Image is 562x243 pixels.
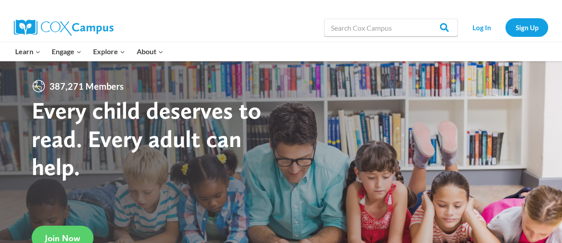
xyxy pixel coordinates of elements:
[46,79,127,93] span: 387,271 Members
[9,42,169,61] nav: Primary Navigation
[93,46,125,57] span: Explore
[137,46,163,57] span: About
[505,18,548,36] a: Sign Up
[52,46,81,57] span: Engage
[32,96,261,181] strong: Every child deserves to read. Every adult can help.
[462,18,501,36] a: Log In
[324,19,458,36] input: Search Cox Campus
[15,46,41,57] span: Learn
[462,18,548,36] nav: Secondary Navigation
[14,20,114,36] img: Cox Campus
